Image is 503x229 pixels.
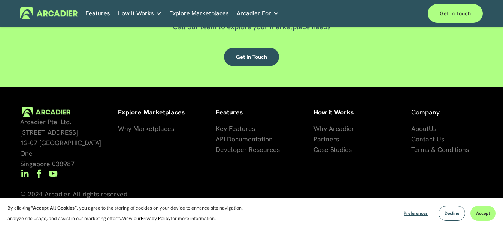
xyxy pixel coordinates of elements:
[411,135,444,143] span: Contact Us
[322,145,352,154] span: se Studies
[411,145,469,154] span: Terms & Conditions
[119,22,383,32] p: Call our team to explore your marketplace needs
[313,124,354,133] span: Why Arcadier
[20,169,29,178] a: LinkedIn
[428,4,483,23] a: Get in touch
[141,215,171,222] a: Privacy Policy
[445,210,459,216] span: Decline
[429,124,436,133] span: Us
[7,203,251,224] p: By clicking , you agree to the storing of cookies on your device to enhance site navigation, anal...
[118,123,174,134] a: Why Marketplaces
[216,134,273,144] a: API Documentation
[118,7,162,19] a: folder dropdown
[31,205,77,211] strong: “Accept All Cookies”
[49,169,58,178] a: YouTube
[216,123,255,134] a: Key Features
[20,7,78,19] img: Arcadier
[34,169,43,178] a: Facebook
[313,144,322,155] a: Ca
[313,108,354,116] strong: How it Works
[411,108,440,116] span: Company
[118,108,185,116] strong: Explore Marketplaces
[313,145,322,154] span: Ca
[118,8,154,19] span: How It Works
[322,144,352,155] a: se Studies
[398,206,433,221] button: Preferences
[118,124,174,133] span: Why Marketplaces
[216,144,280,155] a: Developer Resources
[20,190,129,198] span: © 2024 Arcadier. All rights reserved.
[216,145,280,154] span: Developer Resources
[411,123,429,134] a: About
[411,144,469,155] a: Terms & Conditions
[85,7,110,19] a: Features
[411,124,429,133] span: About
[313,135,317,143] span: P
[317,134,339,144] a: artners
[404,210,428,216] span: Preferences
[411,134,444,144] a: Contact Us
[216,108,243,116] strong: Features
[20,117,103,168] span: Arcadier Pte. Ltd. [STREET_ADDRESS] 12-07 [GEOGRAPHIC_DATA] One Singapore 038987
[313,134,317,144] a: P
[439,206,465,221] button: Decline
[169,7,229,19] a: Explore Marketplaces
[313,123,354,134] a: Why Arcadier
[317,135,339,143] span: artners
[237,7,279,19] a: folder dropdown
[237,8,271,19] span: Arcadier For
[224,48,279,66] a: Get in touch
[466,193,503,229] iframe: Chat Widget
[216,135,273,143] span: API Documentation
[216,124,255,133] span: Key Features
